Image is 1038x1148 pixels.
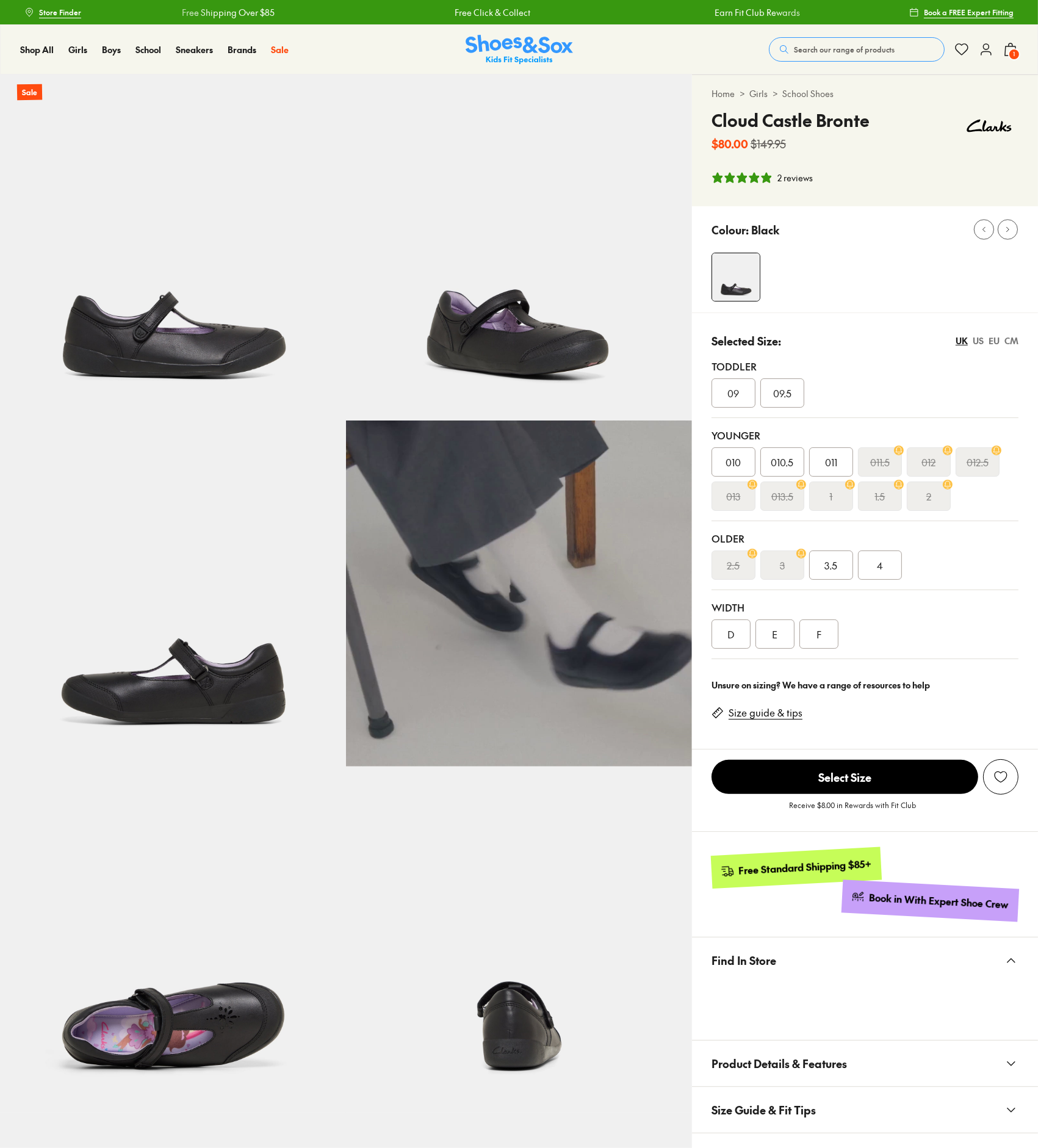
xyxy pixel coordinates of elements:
div: Toddler [712,359,1018,374]
span: Search our range of products [794,44,895,55]
a: Sale [271,43,289,56]
s: 1.5 [874,489,885,504]
span: 010 [726,455,741,469]
span: 09.5 [773,386,791,400]
p: Black [751,222,779,238]
div: CM [1004,334,1018,347]
div: US [973,334,984,347]
span: Book a FREE Expert Fitting [924,7,1014,18]
a: Girls [68,43,87,56]
div: Older [712,531,1018,546]
a: Size guide & tips [729,706,802,720]
div: > > [712,87,1018,100]
div: Younger [712,428,1018,442]
s: 2.5 [727,558,740,572]
p: Receive $8.00 in Rewards with Fit Club [789,800,916,821]
span: 011 [825,455,837,469]
div: Unsure on sizing? We have a range of resources to help [712,679,1018,691]
span: Select Size [712,760,978,794]
a: Cloud Castle Bronte [346,421,692,767]
h4: Cloud Castle Bronte [712,107,870,133]
a: School [135,43,161,56]
s: 013 [726,489,740,504]
a: Boys [102,43,121,56]
button: Add to Wishlist [983,759,1018,795]
p: Colour: [712,222,749,238]
div: F [799,619,838,649]
a: Home [712,87,735,100]
a: Store Finder [24,1,81,23]
img: 6-524026_1 [346,767,692,1113]
img: 5-524025_1 [346,74,692,421]
iframe: Find in Store [712,983,1018,1025]
span: Store Finder [39,7,81,18]
a: Book in With Expert Shoe Crew [842,880,1019,922]
div: D [712,619,751,649]
span: 010.5 [771,455,793,469]
div: E [755,619,795,649]
a: School Shoes [782,87,834,100]
a: Earn Fit Club Rewards [714,6,799,19]
s: 2 [926,489,931,504]
a: Girls [749,87,768,100]
button: Select Size [712,759,978,795]
s: 012.5 [967,455,989,469]
div: Free Standard Shipping $85+ [738,857,872,878]
s: 3 [780,558,785,572]
span: 1 [1008,48,1020,60]
p: Selected Size: [712,333,781,349]
div: UK [956,334,968,347]
button: Product Details & Features [692,1041,1038,1086]
a: Free Click & Collect [454,6,530,19]
span: 09 [727,386,739,400]
button: 5 stars, 2 ratings [712,171,813,184]
s: 013.5 [771,489,793,504]
a: Free Standard Shipping $85+ [711,847,882,889]
b: $80.00 [712,135,748,152]
a: Shoes & Sox [466,35,573,65]
div: Width [712,600,1018,615]
img: SNS_Logo_Responsive.svg [466,35,573,65]
button: 1 [1003,36,1018,63]
button: Search our range of products [769,37,945,62]
div: 2 reviews [777,171,813,184]
span: Product Details & Features [712,1045,847,1081]
p: Sale [17,84,42,101]
a: Free Shipping Over $85 [181,6,274,19]
button: Size Guide & Fit Tips [692,1087,1038,1133]
span: Size Guide & Fit Tips [712,1092,816,1128]
img: 4-524024_1 [712,253,760,301]
img: Vendor logo [960,107,1018,144]
a: Brands [228,43,256,56]
span: 4 [877,558,883,572]
span: Find In Store [712,942,776,978]
s: 011.5 [870,455,890,469]
a: Sneakers [176,43,213,56]
s: 1 [829,489,832,504]
span: 3.5 [824,558,837,572]
s: 012 [921,455,935,469]
a: Shop All [20,43,54,56]
s: $149.95 [751,135,786,152]
button: Find In Store [692,937,1038,983]
div: EU [989,334,1000,347]
div: Book in With Expert Shoe Crew [869,891,1009,912]
a: Book a FREE Expert Fitting [909,1,1014,23]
